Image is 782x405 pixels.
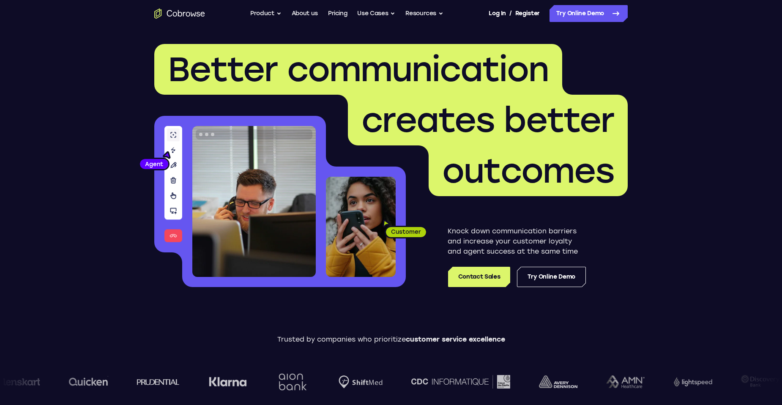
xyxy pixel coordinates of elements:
span: / [509,8,512,19]
button: Use Cases [357,5,395,22]
span: customer service excellence [406,335,505,343]
a: Try Online Demo [517,267,586,287]
button: Product [250,5,282,22]
a: Go to the home page [154,8,205,19]
a: About us [292,5,318,22]
a: Register [515,5,540,22]
img: Lightspeed [666,377,705,386]
img: Shiftmed [331,375,375,389]
img: AMN Healthcare [599,375,637,389]
p: Knock down communication barriers and increase your customer loyalty and agent success at the sam... [448,226,586,257]
span: Better communication [168,49,549,90]
span: creates better [361,100,614,140]
a: Pricing [328,5,347,22]
a: Try Online Demo [550,5,628,22]
img: A customer holding their phone [326,177,396,277]
img: Aion Bank [268,365,302,399]
img: A customer support agent talking on the phone [192,126,316,277]
img: Klarna [201,377,239,387]
img: avery-dennison [531,375,570,388]
a: Log In [489,5,506,22]
button: Resources [405,5,443,22]
a: Contact Sales [448,267,510,287]
img: CDC Informatique [404,375,503,388]
img: prudential [129,378,172,385]
span: outcomes [442,151,614,191]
